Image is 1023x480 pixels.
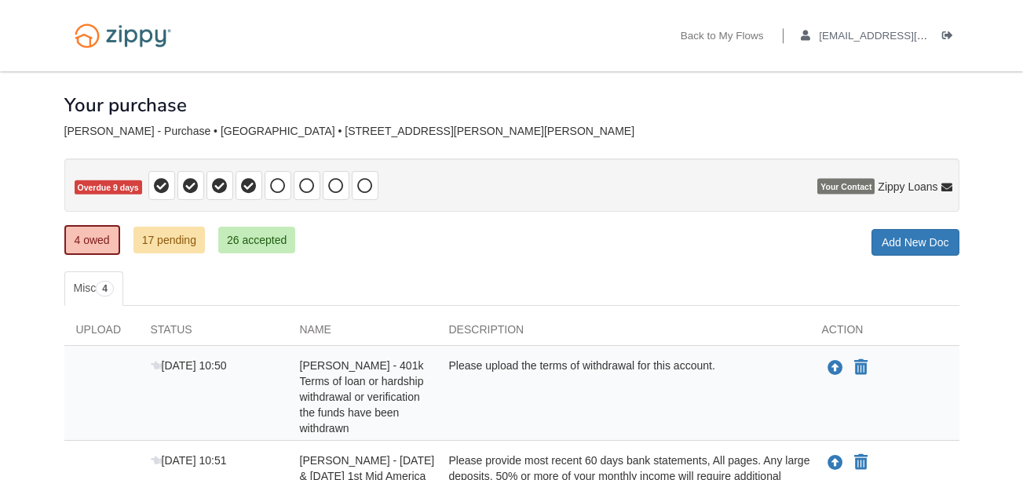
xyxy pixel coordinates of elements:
[64,322,139,345] div: Upload
[826,358,845,378] button: Upload Andrea Reinhart - 401k Terms of loan or hardship withdrawal or verification the funds have...
[681,30,764,45] a: Back to My Flows
[139,322,288,345] div: Status
[75,180,142,195] span: Overdue 9 days
[133,227,205,253] a: 17 pending
[218,227,295,253] a: 26 accepted
[300,359,424,435] span: [PERSON_NAME] - 401k Terms of loan or hardship withdrawal or verification the funds have been wit...
[64,125,959,138] div: [PERSON_NAME] - Purchase • [GEOGRAPHIC_DATA] • [STREET_ADDRESS][PERSON_NAME][PERSON_NAME]
[853,453,869,472] button: Declare Andrea Reinhart - June & July 2025 1st Mid America CU statements - Transaction history fr...
[801,30,999,45] a: edit profile
[437,322,810,345] div: Description
[853,358,869,377] button: Declare Andrea Reinhart - 401k Terms of loan or hardship withdrawal or verification the funds hav...
[819,30,999,42] span: andcook84@outlook.com
[871,229,959,256] a: Add New Doc
[810,322,959,345] div: Action
[64,16,181,56] img: Logo
[878,179,937,195] span: Zippy Loans
[96,281,114,296] span: 4
[826,453,845,473] button: Upload Andrea Reinhart - June & July 2025 1st Mid America CU statements - Transaction history fro...
[151,359,227,372] span: [DATE] 10:50
[151,454,227,467] span: [DATE] 10:51
[64,225,120,255] a: 4 owed
[64,95,187,115] h1: Your purchase
[437,358,810,436] div: Please upload the terms of withdrawal for this account.
[817,179,875,195] span: Your Contact
[64,271,123,306] a: Misc
[942,30,959,45] a: Log out
[288,322,437,345] div: Name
